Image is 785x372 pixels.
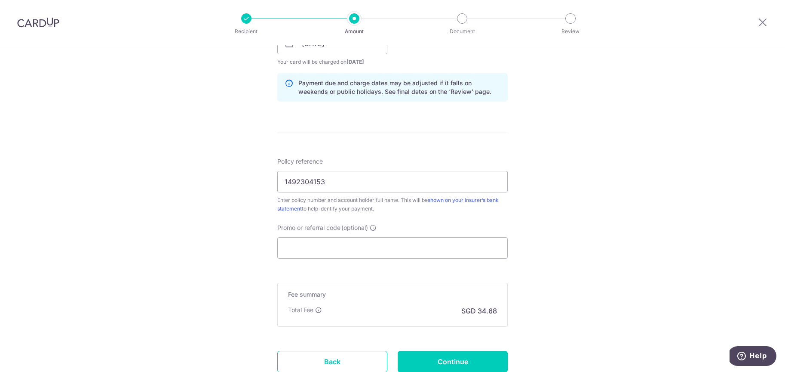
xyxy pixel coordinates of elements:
[347,59,364,65] span: [DATE]
[730,346,776,368] iframe: Opens a widget where you can find more information
[277,223,340,232] span: Promo or referral code
[215,27,278,36] p: Recipient
[17,17,59,28] img: CardUp
[341,223,368,232] span: (optional)
[277,157,323,166] label: Policy reference
[430,27,494,36] p: Document
[539,27,602,36] p: Review
[298,79,500,96] p: Payment due and charge dates may be adjusted if it falls on weekends or public holidays. See fina...
[288,290,497,299] h5: Fee summary
[461,306,497,316] p: SGD 34.68
[288,306,313,314] p: Total Fee
[277,196,508,213] div: Enter policy number and account holder full name. This will be to help identify your payment.
[322,27,386,36] p: Amount
[277,58,387,66] span: Your card will be charged on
